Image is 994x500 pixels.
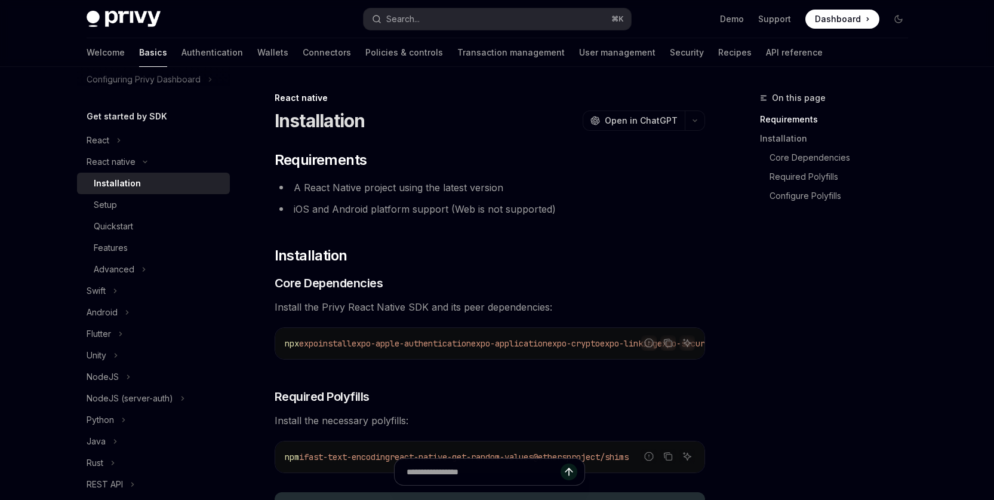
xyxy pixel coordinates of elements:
div: Setup [94,198,117,212]
h5: Get started by SDK [87,109,167,124]
span: expo-application [471,338,547,349]
a: Wallets [257,38,288,67]
span: fast-text-encoding [304,452,390,462]
button: Send message [561,464,577,480]
span: expo-apple-authentication [352,338,471,349]
span: Required Polyfills [275,388,370,405]
button: Toggle dark mode [889,10,908,29]
a: Welcome [87,38,125,67]
a: Connectors [303,38,351,67]
div: Flutter [87,327,111,341]
a: API reference [766,38,823,67]
a: Installation [77,173,230,194]
a: Security [670,38,704,67]
a: Requirements [760,110,918,129]
div: Android [87,305,118,320]
div: Java [87,434,106,449]
button: Report incorrect code [641,335,657,351]
img: dark logo [87,11,161,27]
a: Authentication [181,38,243,67]
button: Toggle Swift section [77,280,230,302]
button: Toggle Advanced section [77,259,230,280]
button: Toggle Python section [77,409,230,431]
button: Toggle Unity section [77,345,230,366]
div: REST API [87,477,123,492]
span: On this page [772,91,826,105]
a: Demo [720,13,744,25]
span: expo [299,338,318,349]
button: Open search [364,8,631,30]
a: Quickstart [77,216,230,237]
button: Report incorrect code [641,449,657,464]
a: User management [579,38,656,67]
div: React native [87,155,136,169]
span: Dashboard [815,13,861,25]
button: Toggle REST API section [77,474,230,495]
span: Install the Privy React Native SDK and its peer dependencies: [275,299,705,315]
button: Copy the contents from the code block [660,449,676,464]
button: Toggle NodeJS (server-auth) section [77,388,230,409]
button: Open in ChatGPT [583,111,685,131]
button: Toggle Flutter section [77,323,230,345]
a: Installation [760,129,918,148]
button: Toggle NodeJS section [77,366,230,388]
a: Policies & controls [365,38,443,67]
div: NodeJS (server-auth) [87,391,173,406]
a: Core Dependencies [760,148,918,167]
button: Toggle Java section [77,431,230,452]
div: Python [87,413,114,427]
button: Ask AI [679,449,695,464]
div: Rust [87,456,103,470]
div: Features [94,241,128,255]
span: Core Dependencies [275,275,383,292]
span: @ethersproject/shims [533,452,629,462]
a: Recipes [718,38,752,67]
span: Open in ChatGPT [605,115,678,127]
span: npm [285,452,299,462]
div: Swift [87,284,106,298]
a: Configure Polyfills [760,186,918,205]
a: Basics [139,38,167,67]
div: Installation [94,176,141,191]
div: Advanced [94,262,134,277]
a: Dashboard [805,10,879,29]
button: Toggle Rust section [77,452,230,474]
a: Required Polyfills [760,167,918,186]
span: i [299,452,304,462]
span: react-native-get-random-values [390,452,533,462]
button: Ask AI [679,335,695,351]
div: React native [275,92,705,104]
a: Features [77,237,230,259]
div: Unity [87,348,106,363]
button: Toggle React native section [77,151,230,173]
span: expo-secure-store [657,338,738,349]
input: Ask a question... [407,459,561,485]
button: Toggle Android section [77,302,230,323]
a: Setup [77,194,230,216]
button: Copy the contents from the code block [660,335,676,351]
span: expo-linking [600,338,657,349]
button: Toggle React section [77,130,230,151]
span: install [318,338,352,349]
a: Transaction management [457,38,565,67]
span: npx [285,338,299,349]
span: expo-crypto [547,338,600,349]
span: Requirements [275,151,367,170]
span: Install the necessary polyfills: [275,412,705,429]
div: React [87,133,109,148]
h1: Installation [275,110,365,131]
div: Search... [386,12,420,26]
div: NodeJS [87,370,119,384]
li: iOS and Android platform support (Web is not supported) [275,201,705,217]
span: Installation [275,246,347,265]
div: Quickstart [94,219,133,234]
li: A React Native project using the latest version [275,179,705,196]
span: ⌘ K [611,14,624,24]
a: Support [758,13,791,25]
